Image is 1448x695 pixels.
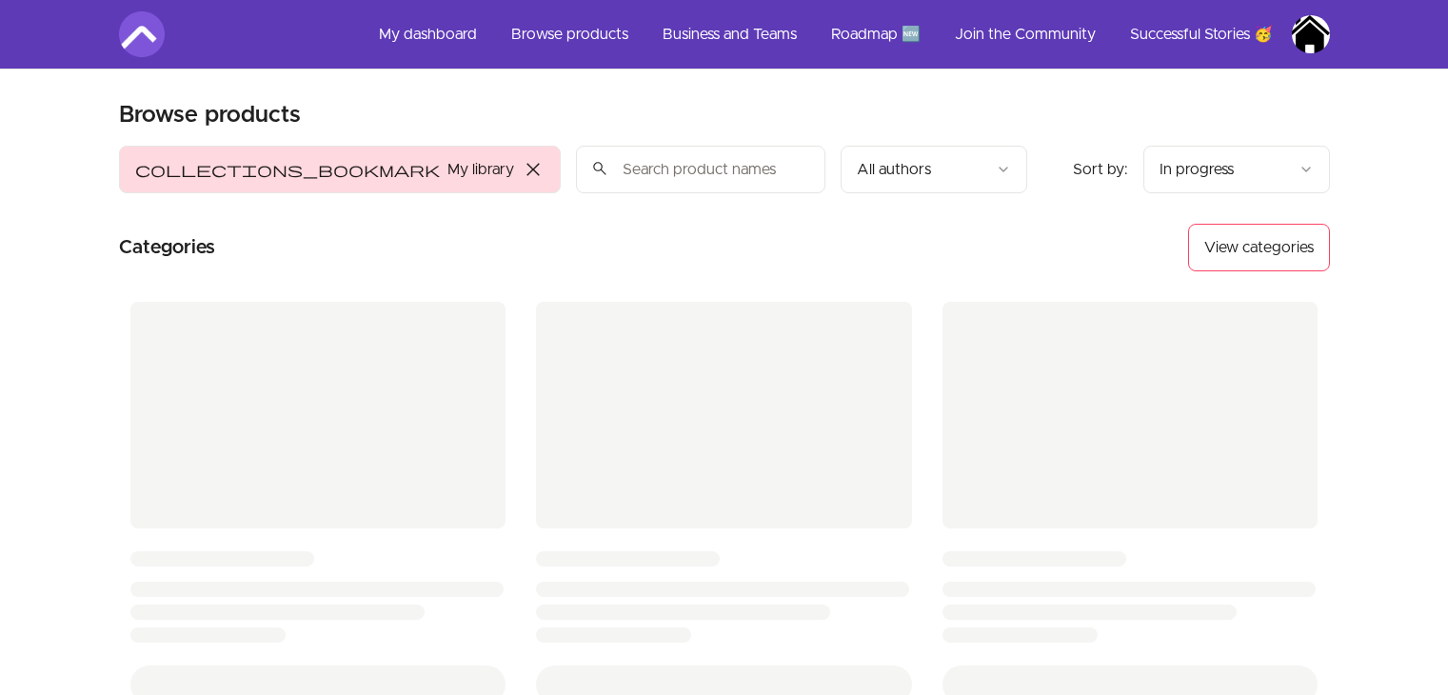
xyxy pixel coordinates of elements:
[1292,15,1330,53] img: Profile image for Muhammad Faisal Imran Khan
[816,11,936,57] a: Roadmap 🆕
[841,146,1027,193] button: Filter by author
[135,158,440,181] span: collections_bookmark
[364,11,1330,57] nav: Main
[591,155,608,182] span: search
[576,146,825,193] input: Search product names
[119,11,165,57] img: Amigoscode logo
[647,11,812,57] a: Business and Teams
[1073,162,1128,177] span: Sort by:
[119,100,301,130] h2: Browse products
[1188,224,1330,271] button: View categories
[119,224,215,271] h2: Categories
[1115,11,1288,57] a: Successful Stories 🥳
[496,11,644,57] a: Browse products
[522,158,545,181] span: close
[119,146,561,193] button: Filter by My library
[1143,146,1330,193] button: Product sort options
[364,11,492,57] a: My dashboard
[940,11,1111,57] a: Join the Community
